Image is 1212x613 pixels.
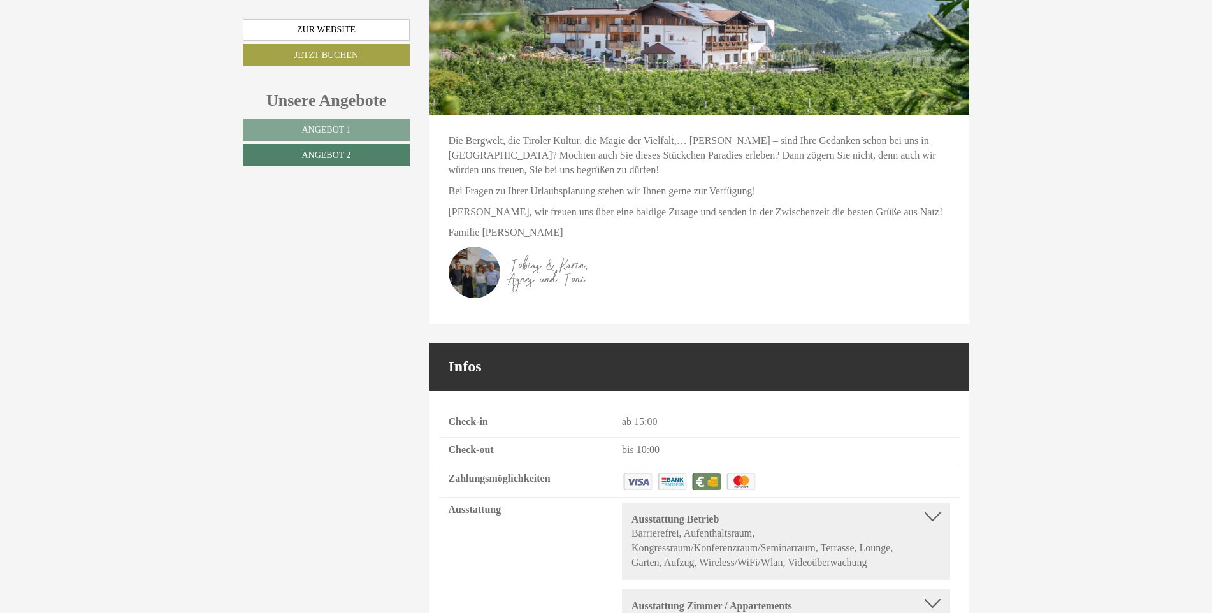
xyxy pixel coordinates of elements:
label: Ausstattung [449,503,501,517]
p: Bei Fragen zu Ihrer Urlaubsplanung stehen wir Ihnen gerne zur Verfügung! [449,184,951,199]
b: Ausstattung Betrieb [631,514,719,524]
div: Barrierefrei, Aufenthaltsraum, Kongressraum/Konferenzraum/Seminarraum, Terrasse, Lounge, Garten, ... [631,526,941,570]
a: Jetzt buchen [243,44,410,66]
span: Angebot 1 [301,125,350,134]
span: Angebot 2 [301,150,350,160]
label: Zahlungsmöglichkeiten [449,472,551,486]
div: bis 10:00 [612,443,960,458]
img: Visa [622,472,654,491]
p: Familie [PERSON_NAME] [449,226,951,240]
div: Infos [429,343,970,390]
label: Check-in [449,415,488,429]
img: Maestro [725,472,757,491]
img: Banküberweisung [656,472,688,491]
img: image [449,247,640,298]
p: Die Bergwelt, die Tiroler Kultur, die Magie der Vielfalt,… [PERSON_NAME] – sind Ihre Gedanken sch... [449,134,951,178]
label: Check-out [449,443,494,458]
b: Ausstattung Zimmer / Appartements [631,600,792,611]
div: Unsere Angebote [243,89,410,112]
p: [PERSON_NAME], wir freuen uns über eine baldige Zusage und senden in der Zwischenzeit die besten ... [449,205,951,220]
a: Zur Website [243,19,410,41]
div: ab 15:00 [612,415,960,429]
img: Barzahlung [691,472,723,491]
